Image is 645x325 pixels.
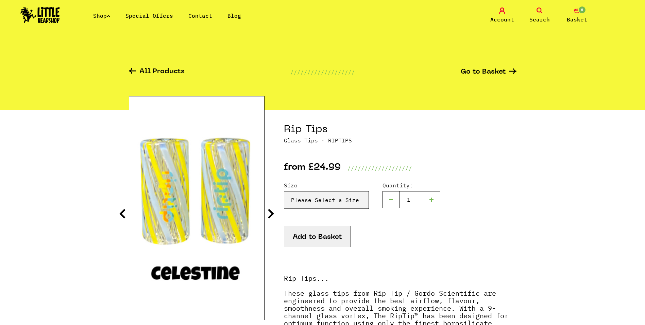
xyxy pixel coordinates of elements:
[347,164,412,172] p: ///////////////////
[284,226,351,247] button: Add to Basket
[560,7,594,24] a: 0 Basket
[188,12,212,19] a: Contact
[125,12,173,19] a: Special Offers
[578,6,586,14] span: 0
[529,15,550,24] span: Search
[284,181,369,189] label: Size
[461,68,516,76] a: Go to Basket
[93,12,110,19] a: Shop
[523,7,557,24] a: Search
[383,181,440,189] label: Quantity:
[284,123,516,136] h1: Rip Tips
[567,15,587,24] span: Basket
[284,137,318,144] a: Glass Tips
[290,68,355,76] p: ///////////////////
[129,68,185,76] a: All Products
[129,124,264,293] img: Rip Tips image 1
[227,12,241,19] a: Blog
[284,136,516,144] p: · RIPTIPS
[490,15,514,24] span: Account
[20,7,60,23] img: Little Head Shop Logo
[400,191,423,208] input: 1
[284,164,341,172] p: from £24.99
